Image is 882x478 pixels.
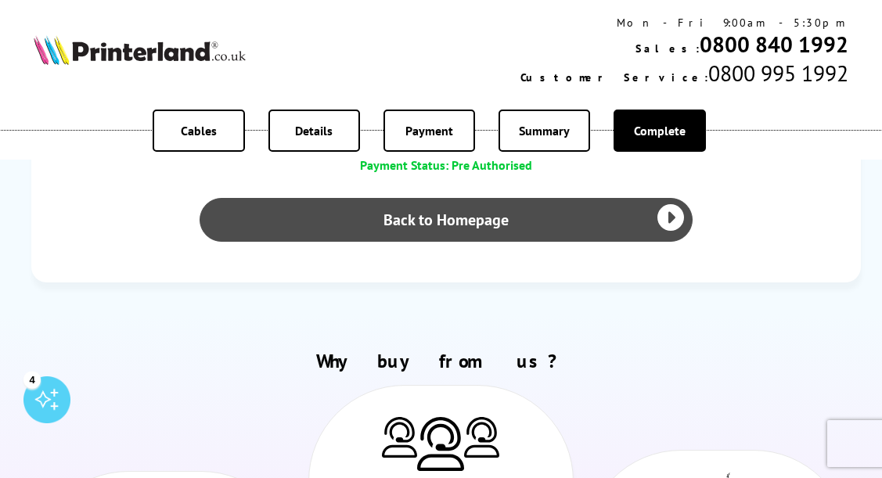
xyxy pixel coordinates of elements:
[360,157,448,173] span: Payment Status:
[452,157,532,173] span: Pre Authorised
[520,70,708,84] span: Customer Service:
[295,123,333,138] span: Details
[520,16,848,30] div: Mon - Fri 9:00am - 5:30pm
[417,417,464,471] img: Printer Experts
[382,417,417,457] img: Printer Experts
[34,35,246,65] img: Printerland Logo
[634,123,686,138] span: Complete
[708,59,848,88] span: 0800 995 1992
[181,123,217,138] span: Cables
[27,349,855,373] h2: Why buy from us?
[23,371,41,388] div: 4
[405,123,453,138] span: Payment
[464,417,499,457] img: Printer Experts
[519,123,570,138] span: Summary
[200,198,693,242] a: Back to Homepage
[700,30,848,59] a: 0800 840 1992
[635,41,700,56] span: Sales:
